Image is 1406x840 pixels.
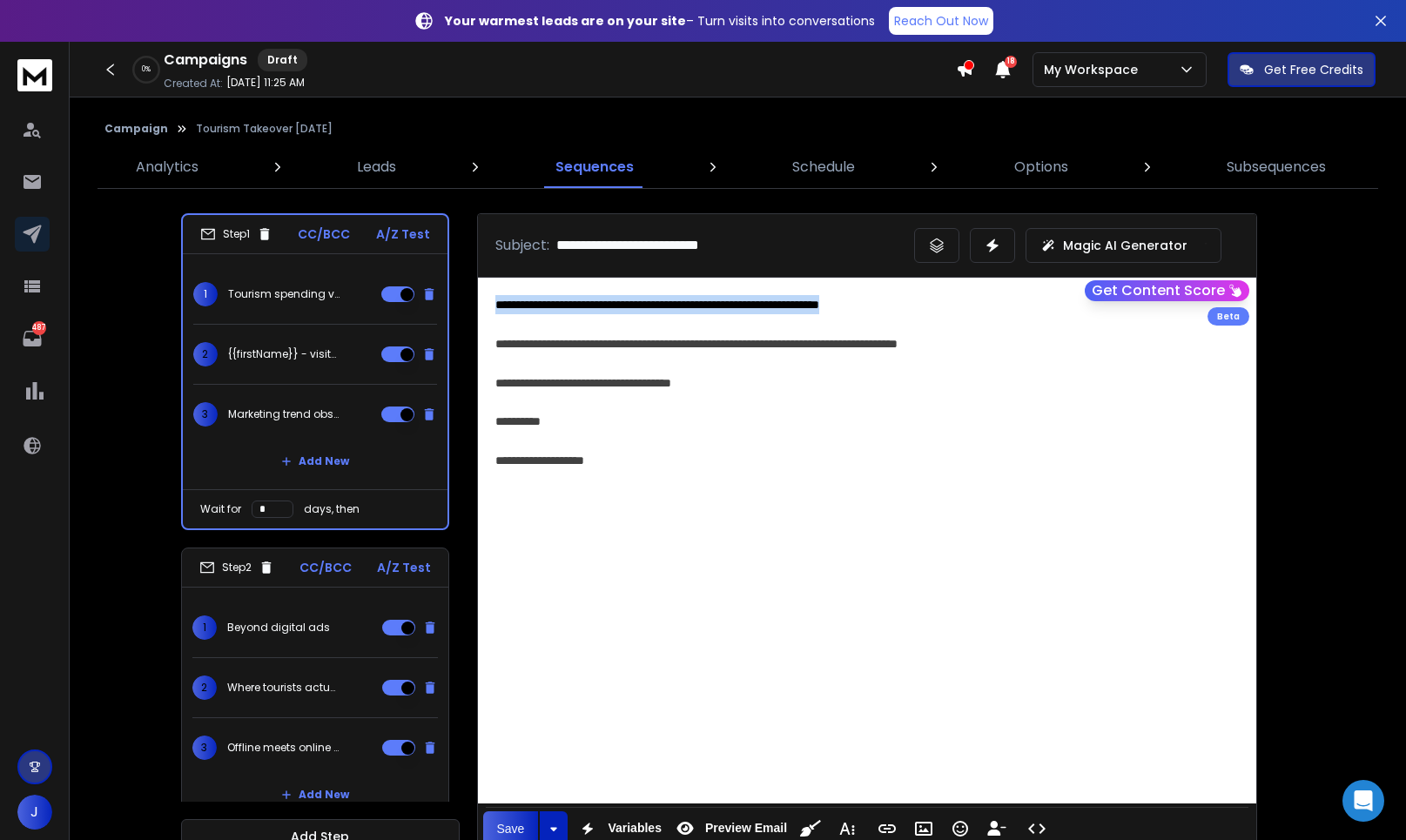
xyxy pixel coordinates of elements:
[227,621,330,635] p: Beyond digital ads
[193,282,218,306] span: 1
[226,76,305,90] p: [DATE] 11:25 AM
[377,559,431,576] p: A/Z Test
[227,681,339,695] p: Where tourists actually spend time
[200,502,241,516] p: Wait for
[1044,61,1145,78] p: My Workspace
[304,502,360,516] p: days, then
[1014,157,1068,178] p: Options
[376,225,430,243] p: A/Z Test
[258,49,307,71] div: Draft
[181,213,449,530] li: Step1CC/BCCA/Z Test1Tourism spending vs results2{{firstName}} - visitor campaign question3Marketi...
[298,225,350,243] p: CC/BCC
[346,146,407,188] a: Leads
[164,50,247,71] h1: Campaigns
[1264,61,1363,78] p: Get Free Credits
[782,146,865,188] a: Schedule
[299,559,352,576] p: CC/BCC
[200,226,272,242] div: Step 1
[1208,307,1249,326] div: Beta
[894,12,988,30] p: Reach Out Now
[267,777,363,812] button: Add New
[1026,228,1221,263] button: Magic AI Generator
[1063,237,1187,254] p: Magic AI Generator
[192,615,217,640] span: 1
[125,146,209,188] a: Analytics
[17,795,52,830] button: J
[445,12,875,30] p: – Turn visits into conversations
[228,347,340,361] p: {{firstName}} - visitor campaign question
[1004,146,1079,188] a: Options
[889,7,993,35] a: Reach Out Now
[227,741,339,755] p: Offline meets online marketing
[792,157,855,178] p: Schedule
[17,59,52,91] img: logo
[545,146,644,188] a: Sequences
[357,157,396,178] p: Leads
[15,321,50,356] a: 487
[192,675,217,700] span: 2
[1228,52,1376,87] button: Get Free Credits
[267,444,363,479] button: Add New
[32,321,46,335] p: 487
[164,77,223,91] p: Created At:
[604,821,665,836] span: Variables
[1227,157,1326,178] p: Subsequences
[555,157,634,178] p: Sequences
[136,157,198,178] p: Analytics
[199,560,274,575] div: Step 2
[1216,146,1336,188] a: Subsequences
[193,342,218,366] span: 2
[196,122,333,136] p: Tourism Takeover [DATE]
[193,402,218,427] span: 3
[228,407,340,421] p: Marketing trend observation
[1085,280,1249,301] button: Get Content Score
[702,821,790,836] span: Preview Email
[228,287,340,301] p: Tourism spending vs results
[495,235,549,256] p: Subject:
[104,122,168,136] button: Campaign
[445,12,686,30] strong: Your warmest leads are on your site
[1342,780,1384,822] div: Open Intercom Messenger
[142,64,151,75] p: 0 %
[1005,56,1017,68] span: 18
[192,736,217,760] span: 3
